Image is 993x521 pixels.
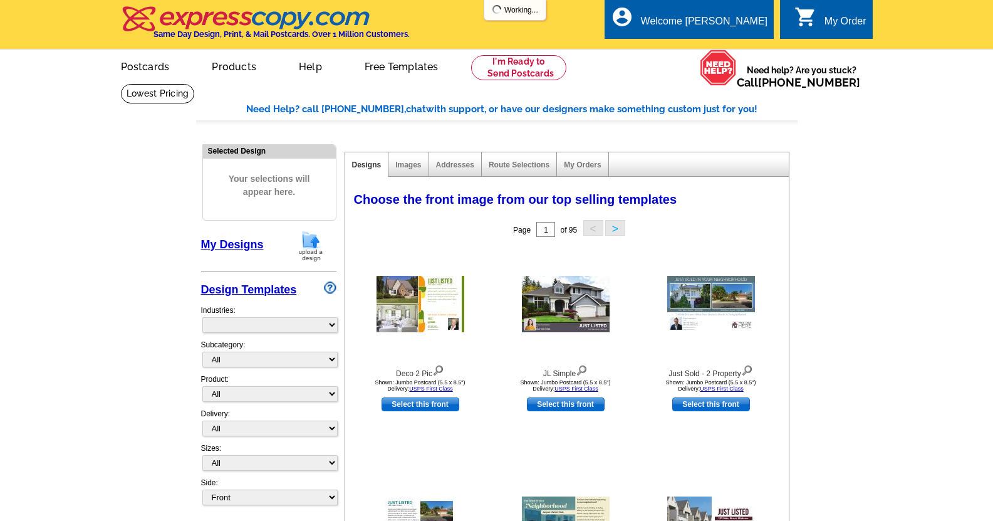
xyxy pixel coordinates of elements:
[741,362,753,376] img: view design details
[409,386,453,392] a: USPS First Class
[377,276,464,332] img: Deco 2 Pic
[794,14,866,29] a: shopping_cart My Order
[522,276,610,332] img: JL Simple
[324,282,336,294] img: design-wizard-help-icon.png
[201,408,336,443] div: Delivery:
[641,16,767,33] div: Welcome [PERSON_NAME]
[700,386,744,392] a: USPS First Class
[700,50,737,86] img: help
[492,4,502,14] img: loading...
[201,238,264,251] a: My Designs
[513,226,531,234] span: Page
[672,397,750,411] a: use this design
[279,51,342,80] a: Help
[564,161,601,169] a: My Orders
[667,276,755,332] img: Just Sold - 2 Property
[201,339,336,374] div: Subcategory:
[758,76,860,89] a: [PHONE_NUMBER]
[201,374,336,408] div: Product:
[382,397,459,411] a: use this design
[605,220,625,236] button: >
[153,29,410,39] h4: Same Day Design, Print, & Mail Postcards. Over 1 Million Customers.
[737,64,866,89] span: Need help? Are you stuck?
[737,76,860,89] span: Call
[583,220,603,236] button: <
[201,477,336,507] div: Side:
[351,362,489,379] div: Deco 2 Pic
[432,362,444,376] img: view design details
[201,298,336,339] div: Industries:
[642,362,780,379] div: Just Sold - 2 Property
[201,283,297,296] a: Design Templates
[203,145,336,157] div: Selected Design
[436,161,474,169] a: Addresses
[560,226,577,234] span: of 95
[527,397,605,411] a: use this design
[824,16,866,33] div: My Order
[121,15,410,39] a: Same Day Design, Print, & Mail Postcards. Over 1 Million Customers.
[246,102,798,117] div: Need Help? call [PHONE_NUMBER], with support, or have our designers make something custom just fo...
[352,161,382,169] a: Designs
[101,51,190,80] a: Postcards
[351,379,489,392] div: Shown: Jumbo Postcard (5.5 x 8.5") Delivery:
[794,6,817,28] i: shopping_cart
[192,51,276,80] a: Products
[489,161,549,169] a: Route Selections
[294,230,327,262] img: upload-design
[497,362,635,379] div: JL Simple
[554,386,598,392] a: USPS First Class
[406,103,426,115] span: chat
[497,379,635,392] div: Shown: Jumbo Postcard (5.5 x 8.5") Delivery:
[395,161,421,169] a: Images
[354,192,677,206] span: Choose the front image from our top selling templates
[611,6,633,28] i: account_circle
[201,443,336,477] div: Sizes:
[345,51,459,80] a: Free Templates
[576,362,588,376] img: view design details
[642,379,780,392] div: Shown: Jumbo Postcard (5.5 x 8.5") Delivery:
[212,160,326,211] span: Your selections will appear here.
